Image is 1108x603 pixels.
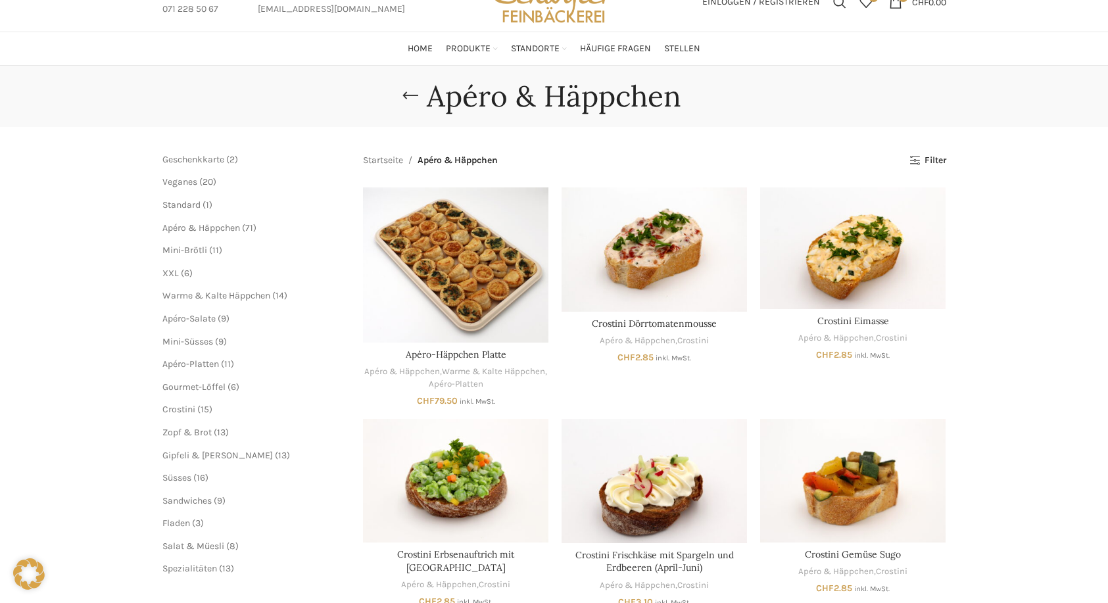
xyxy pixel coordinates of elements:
[418,153,498,168] span: Apéro & Häppchen
[816,583,834,594] span: CHF
[798,332,874,345] a: Apéro & Häppchen
[562,187,747,311] a: Crostini Dörrtomatenmousse
[408,43,433,55] span: Home
[222,563,231,574] span: 13
[580,36,651,62] a: Häufige Fragen
[162,222,240,233] a: Apéro & Häppchen
[363,187,548,343] a: Apéro-Häppchen Platte
[760,566,946,578] div: ,
[363,153,403,168] a: Startseite
[760,187,946,308] a: Crostini Eimasse
[397,548,514,573] a: Crostini Erbsenauftrich mit [GEOGRAPHIC_DATA]
[245,222,253,233] span: 71
[562,579,747,592] div: ,
[760,419,946,543] a: Crostini Gemüse Sugo
[224,358,231,370] span: 11
[617,352,654,363] bdi: 2.85
[162,518,190,529] a: Fladen
[162,472,191,483] a: Süsses
[162,245,207,256] a: Mini-Brötli
[162,563,217,574] a: Spezialitäten
[876,566,907,578] a: Crostini
[760,332,946,345] div: ,
[162,495,212,506] span: Sandwiches
[203,176,213,187] span: 20
[429,378,483,391] a: Apéro-Platten
[664,43,700,55] span: Stellen
[212,245,219,256] span: 11
[817,315,889,327] a: Crostini Eimasse
[446,36,498,62] a: Produkte
[677,335,709,347] a: Crostini
[511,43,560,55] span: Standorte
[617,352,635,363] span: CHF
[217,427,226,438] span: 13
[229,154,235,165] span: 2
[460,397,495,406] small: inkl. MwSt.
[197,472,205,483] span: 16
[162,290,270,301] a: Warme & Kalte Häppchen
[664,36,700,62] a: Stellen
[162,154,224,165] a: Geschenkkarte
[363,153,498,168] nav: Breadcrumb
[854,351,890,360] small: inkl. MwSt.
[363,419,548,543] a: Crostini Erbsenauftrich mit Philadelphia
[201,404,209,415] span: 15
[364,366,440,378] a: Apéro & Häppchen
[798,566,874,578] a: Apéro & Häppchen
[580,43,651,55] span: Häufige Fragen
[162,358,219,370] span: Apéro-Platten
[217,495,222,506] span: 9
[876,332,907,345] a: Crostini
[162,268,179,279] a: XXL
[162,176,197,187] a: Veganes
[417,395,458,406] bdi: 79.50
[575,549,734,574] a: Crostini Frischkäse mit Spargeln und Erdbeeren (April-Juni)
[278,450,287,461] span: 13
[162,450,273,461] span: Gipfeli & [PERSON_NAME]
[162,381,226,393] a: Gourmet-Löffel
[218,336,224,347] span: 9
[562,419,747,543] a: Crostini Frischkäse mit Spargeln und Erdbeeren (April-Juni)
[162,427,212,438] a: Zopf & Brot
[162,313,216,324] a: Apéro-Salate
[221,313,226,324] span: 9
[427,79,681,114] h1: Apéro & Häppchen
[816,349,834,360] span: CHF
[162,541,224,552] a: Salat & Müesli
[394,83,427,109] a: Go back
[562,335,747,347] div: ,
[363,366,548,390] div: , ,
[162,199,201,210] a: Standard
[446,43,491,55] span: Produkte
[816,583,852,594] bdi: 2.85
[816,349,852,360] bdi: 2.85
[195,518,201,529] span: 3
[600,579,675,592] a: Apéro & Häppchen
[206,199,209,210] span: 1
[162,404,195,415] span: Crostini
[276,290,284,301] span: 14
[363,579,548,591] div: ,
[231,381,236,393] span: 6
[162,336,213,347] a: Mini-Süsses
[417,395,435,406] span: CHF
[156,36,953,62] div: Main navigation
[600,335,675,347] a: Apéro & Häppchen
[592,318,717,329] a: Crostini Dörrtomatenmousse
[805,548,901,560] a: Crostini Gemüse Sugo
[511,36,567,62] a: Standorte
